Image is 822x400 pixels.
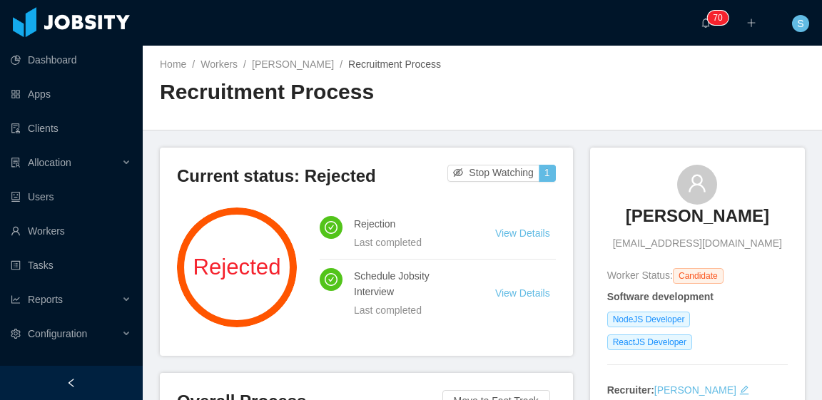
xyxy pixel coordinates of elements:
i: icon: setting [11,329,21,339]
span: Configuration [28,328,87,339]
a: [PERSON_NAME] [654,384,736,396]
a: [PERSON_NAME] [252,58,334,70]
a: icon: pie-chartDashboard [11,46,131,74]
i: icon: solution [11,158,21,168]
a: View Details [495,287,550,299]
a: icon: profileTasks [11,251,131,280]
a: [PERSON_NAME] [626,205,769,236]
span: Candidate [673,268,724,284]
a: View Details [495,227,550,239]
i: icon: edit [739,385,749,395]
span: Worker Status: [607,270,673,281]
span: / [192,58,195,70]
i: icon: check-circle [325,221,338,234]
i: icon: plus [746,18,756,28]
p: 0 [718,11,723,25]
div: Last completed [354,235,461,250]
i: icon: line-chart [11,294,21,304]
span: [EMAIL_ADDRESS][DOMAIN_NAME] [613,236,782,251]
span: Rejected [177,256,297,278]
p: 7 [713,11,718,25]
a: icon: robotUsers [11,183,131,211]
strong: Software development [607,291,714,302]
i: icon: bell [701,18,711,28]
button: 1 [539,165,556,182]
i: icon: user [687,173,707,193]
button: icon: eye-invisibleStop Watching [447,165,539,182]
a: Home [160,58,186,70]
span: S [797,15,803,32]
span: Recruitment Process [348,58,441,70]
span: Allocation [28,157,71,168]
span: NodeJS Developer [607,312,691,327]
a: icon: userWorkers [11,217,131,245]
h3: Current status: Rejected [177,165,447,188]
span: Reports [28,294,63,305]
i: icon: check-circle [325,273,338,286]
h4: Rejection [354,216,461,232]
div: Last completed [354,302,461,318]
h4: Schedule Jobsity Interview [354,268,461,299]
span: ReactJS Developer [607,334,692,350]
a: Workers [201,58,238,70]
span: / [340,58,342,70]
span: / [243,58,246,70]
h2: Recruitment Process [160,78,482,107]
sup: 70 [707,11,728,25]
strong: Recruiter: [607,384,654,396]
h3: [PERSON_NAME] [626,205,769,227]
a: icon: appstoreApps [11,80,131,108]
a: icon: auditClients [11,114,131,143]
